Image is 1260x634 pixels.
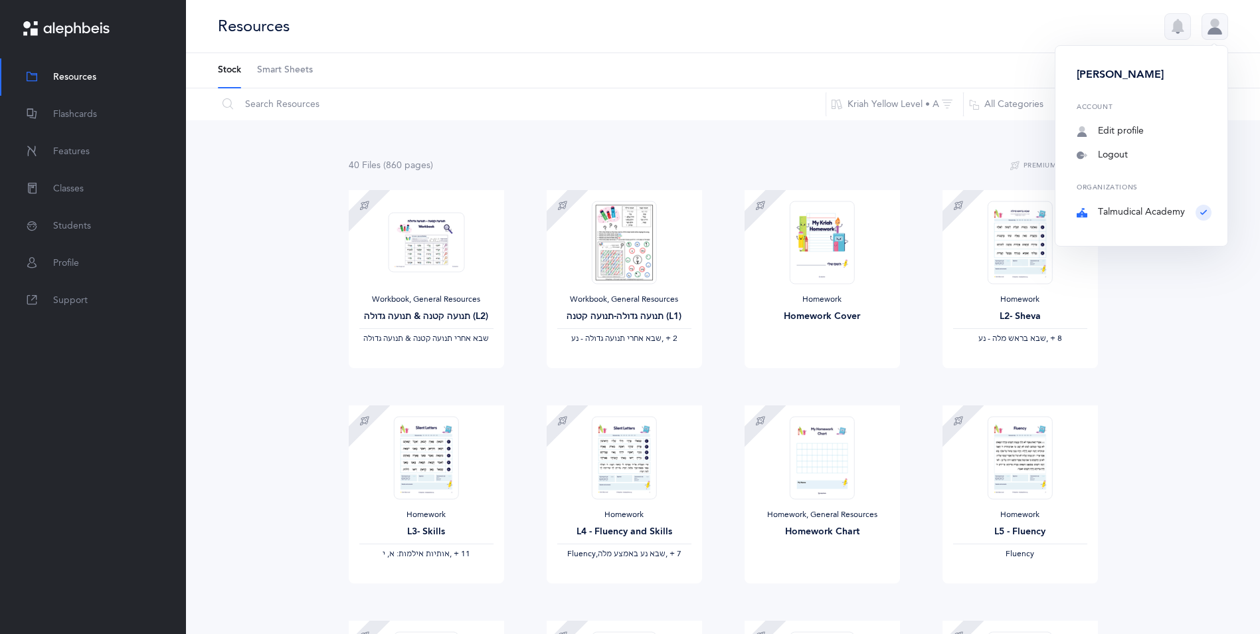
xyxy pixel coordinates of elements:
img: Homework-Cover-EN_thumbnail_1597602968.png [789,201,854,284]
div: ‪, + 2‬ [557,334,691,344]
span: (860 page ) [383,160,433,171]
span: ‫שבא נע באמצע מלה‬ [598,549,666,558]
div: L3- Skills [359,525,494,539]
span: Profile [53,257,79,270]
div: Homework [755,294,889,305]
span: Features [53,145,90,159]
div: L4 - Fluency and Skills [557,525,691,539]
span: ‫שבא אחרי תנועה גדולה - נע‬ [571,334,662,343]
img: Homework_L3_Skills_Y_EN_thumbnail_1741229587.png [393,416,458,499]
div: ‪, + 8‬ [953,334,1087,344]
div: תנועה קטנה & תנועה גדולה (L2) [359,310,494,324]
span: ‫שבא אחרי תנועה קטנה & תנועה גדולה‬ [363,334,489,343]
span: Support [53,294,88,308]
div: Homework [953,294,1087,305]
img: Homework_L6_Fluency_Y_EN_thumbnail_1731220590.png [987,416,1052,499]
span: Flashcards [53,108,97,122]
div: Organizations [1077,183,1212,193]
div: Homework Chart [755,525,889,539]
button: Kriah Yellow Level • A [826,88,964,120]
div: ‪, + 7‬ [557,549,691,560]
div: Workbook, General Resources [359,294,494,305]
img: Tenuah_Gedolah.Ketana-Workbook-SB_thumbnail_1685245466.png [388,212,464,272]
span: Resources [53,70,96,84]
button: All Categories [963,88,1096,120]
div: תנועה גדולה-תנועה קטנה (L1) [557,310,691,324]
div: Workbook, General Resources [557,294,691,305]
span: s [377,160,381,171]
span: 40 File [349,160,381,171]
div: L2- Sheva [953,310,1087,324]
div: Fluency [953,549,1087,560]
iframe: Drift Widget Chat Controller [1194,568,1244,618]
div: Account [1077,103,1212,112]
button: Premium [1010,158,1056,174]
span: Students [53,219,91,233]
div: ‪, + 11‬ [359,549,494,560]
img: Homework_L11_Skills%2BFlunecy-O-A-EN_Yellow_EN_thumbnail_1741229997.png [591,416,656,499]
a: Logout [1077,149,1212,162]
div: Homework [557,510,691,520]
span: ‫אותיות אילמות: א, י‬ [383,549,450,558]
span: ‫שבא בראש מלה - נע‬ [978,334,1046,343]
span: Classes [53,182,84,196]
span: Smart Sheets [257,64,313,77]
div: [PERSON_NAME] [1077,67,1212,82]
input: Search Resources [217,88,826,120]
a: Edit profile [1077,125,1212,138]
img: Homework_L8_Sheva_O-A_Yellow_EN_thumbnail_1754036707.png [987,201,1052,284]
div: Homework Cover [755,310,889,324]
div: Homework [359,510,494,520]
img: Alephbeis__%D7%AA%D7%A0%D7%95%D7%A2%D7%94_%D7%92%D7%93%D7%95%D7%9C%D7%94-%D7%A7%D7%98%D7%A0%D7%94... [591,201,656,284]
div: Resources [218,15,290,37]
div: Homework, General Resources [755,510,889,520]
div: L5 - Fluency [953,525,1087,539]
img: My_Homework_Chart_1_thumbnail_1716209946.png [789,416,854,499]
span: Fluency, [567,549,598,558]
div: Homework [953,510,1087,520]
span: s [426,160,430,171]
